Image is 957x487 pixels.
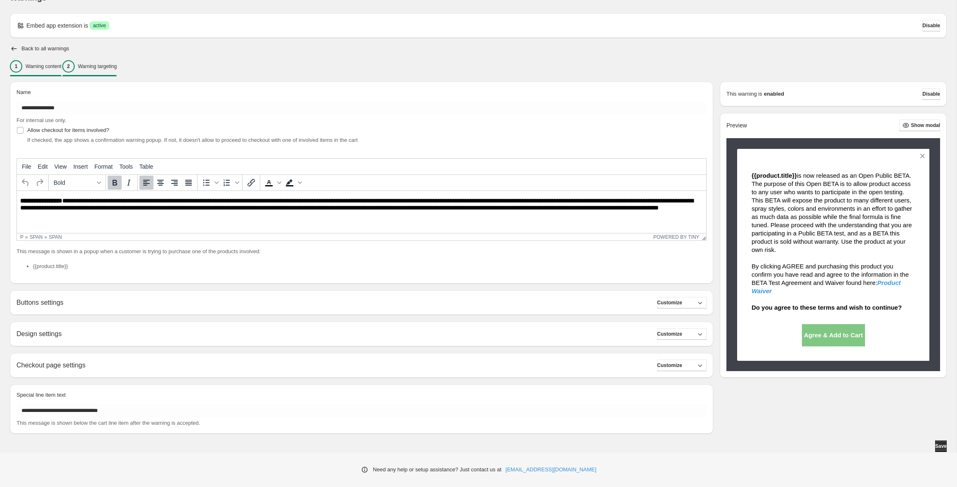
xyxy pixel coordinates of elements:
[506,466,596,474] a: [EMAIL_ADDRESS][DOMAIN_NAME]
[27,127,109,133] span: Allow checkout for items involved?
[21,45,69,52] h2: Back to all warnings
[30,234,43,240] div: span
[752,263,909,294] span: By clicking AGREE and purchasing this product you confirm you have read and agree to the informat...
[16,392,66,398] span: Special line item text
[54,163,67,170] span: View
[33,176,47,190] button: Redo
[139,163,153,170] span: Table
[657,331,682,337] span: Customize
[657,362,682,369] span: Customize
[153,176,167,190] button: Align center
[73,163,88,170] span: Insert
[16,420,200,426] span: This message is shown below the cart line item after the warning is accepted.
[27,137,358,143] span: If checked, the app shows a confirmation warning popup. If not, it doesn't allow to proceed to ch...
[16,117,66,123] span: For internal use only.
[262,176,283,190] div: Text color
[935,440,947,452] button: Save
[657,328,707,340] button: Customize
[16,299,64,306] h2: Buttons settings
[922,20,940,31] button: Disable
[726,90,762,98] p: This warning is
[139,176,153,190] button: Align left
[25,234,28,240] div: »
[93,22,106,29] span: active
[19,176,33,190] button: Undo
[726,122,747,129] h2: Preview
[20,234,24,240] div: p
[922,88,940,100] button: Disable
[16,247,707,256] p: This message is shown in a popup when a customer is trying to purchase one of the products involved:
[45,234,47,240] div: »
[33,262,707,271] li: {{product.title}}
[752,279,901,294] a: Product Waiver
[911,122,940,129] span: Show modal
[220,176,240,190] div: Numbered list
[935,443,947,449] span: Save
[283,176,303,190] div: Background color
[17,191,706,233] iframe: Rich Text Area
[22,163,31,170] span: File
[181,176,196,190] button: Justify
[922,22,940,29] span: Disable
[657,297,707,308] button: Customize
[50,176,104,190] button: Formats
[922,91,940,97] span: Disable
[26,21,88,30] p: Embed app extension is
[699,233,706,240] div: Resize
[16,89,31,95] span: Name
[49,234,62,240] div: span
[244,176,258,190] button: Insert/edit link
[167,176,181,190] button: Align right
[653,234,700,240] a: Powered by Tiny
[119,163,133,170] span: Tools
[3,6,686,61] body: Rich Text Area. Press ALT-0 for help.
[752,304,902,311] span: Do you agree to these terms and wish to continue?
[657,360,707,371] button: Customize
[802,324,865,346] button: Agree & Add to Cart
[62,58,117,75] button: 2Warning targeting
[38,163,48,170] span: Edit
[10,58,61,75] button: 1Warning content
[122,176,136,190] button: Italic
[94,163,113,170] span: Format
[26,63,61,70] p: Warning content
[10,60,22,73] div: 1
[899,120,940,131] button: Show modal
[657,299,682,306] span: Customize
[78,63,117,70] p: Warning targeting
[752,172,912,253] span: is now released as an Open Public BETA. The purpose of this Open BETA is to allow product access ...
[16,330,61,338] h2: Design settings
[62,60,75,73] div: 2
[752,172,797,179] span: {{product.title}}
[764,90,784,98] strong: enabled
[16,361,85,369] h2: Checkout page settings
[199,176,220,190] div: Bullet list
[54,179,94,186] span: Bold
[108,176,122,190] button: Bold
